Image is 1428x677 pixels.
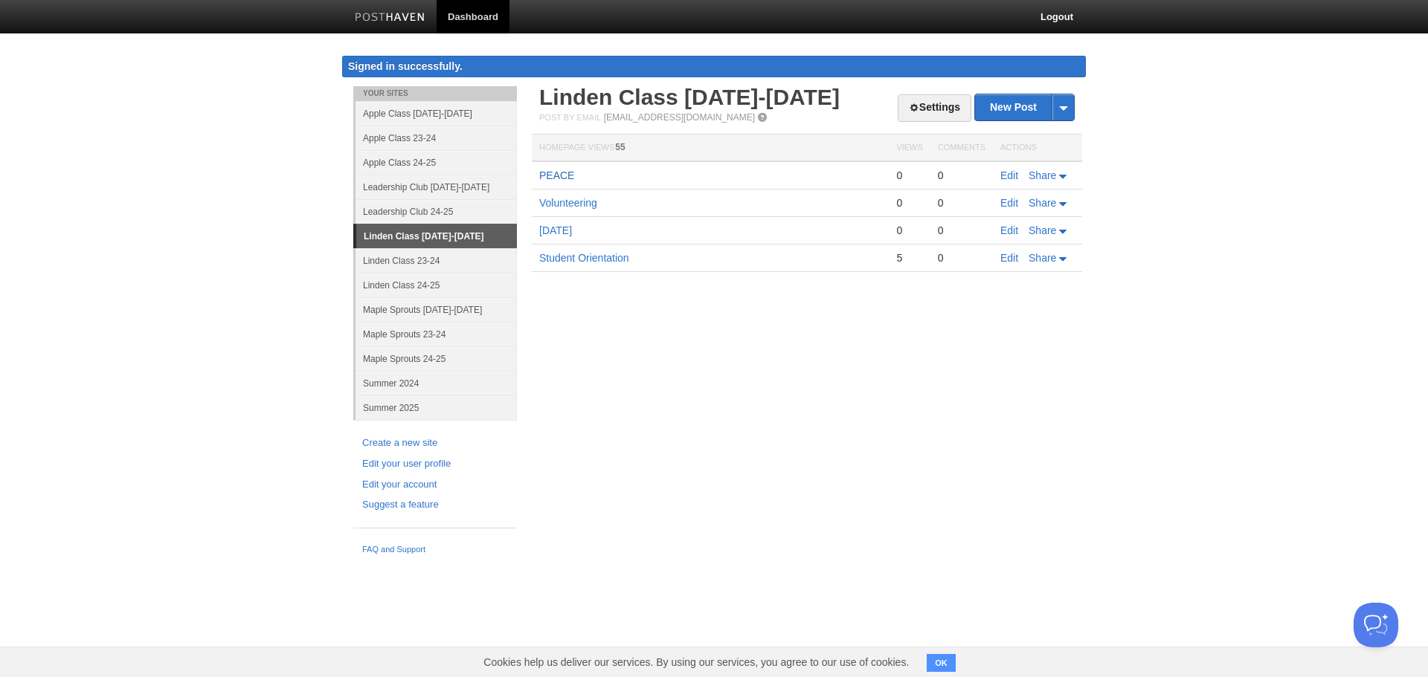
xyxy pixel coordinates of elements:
th: Actions [993,135,1082,162]
span: Share [1029,197,1056,209]
a: Apple Class 23-24 [356,126,517,150]
a: PEACE [539,169,574,181]
li: Your Sites [353,86,517,101]
a: Create a new site [362,435,508,451]
div: 5 [896,251,922,265]
a: Linden Class [DATE]-[DATE] [356,224,517,248]
a: Leadership Club 24-25 [356,199,517,224]
a: Linden Class [DATE]-[DATE] [539,85,840,109]
div: Signed in successfully. [342,56,1086,77]
th: Comments [930,135,993,162]
a: Apple Class 24-25 [356,150,517,175]
span: Share [1029,252,1056,264]
span: Share [1029,224,1056,236]
img: Posthaven-bar [355,13,425,24]
iframe: Help Scout Beacon - Open [1354,603,1398,647]
a: Student Orientation [539,252,629,264]
a: Apple Class [DATE]-[DATE] [356,101,517,126]
a: Edit [1000,224,1018,236]
a: [DATE] [539,224,572,236]
a: Suggest a feature [362,497,508,513]
a: Edit your account [362,477,508,493]
button: OK [927,654,956,672]
a: Edit [1000,197,1018,209]
a: Edit [1000,252,1018,264]
a: Volunteering [539,197,597,209]
a: Summer 2025 [356,395,517,420]
div: 0 [938,196,985,210]
a: FAQ and Support [362,543,508,557]
a: Maple Sprouts [DATE]-[DATE] [356,297,517,322]
a: Linden Class 23-24 [356,248,517,273]
a: Summer 2024 [356,371,517,395]
a: [EMAIL_ADDRESS][DOMAIN_NAME] [604,112,755,123]
span: Post by Email [539,113,601,122]
span: 55 [615,142,625,152]
div: 0 [938,251,985,265]
th: Views [889,135,930,162]
div: 0 [938,169,985,182]
span: Share [1029,169,1056,181]
a: New Post [975,94,1074,120]
a: Settings [898,94,971,122]
span: Cookies help us deliver our services. By using our services, you agree to our use of cookies. [469,647,924,677]
div: 0 [896,224,922,237]
a: Maple Sprouts 24-25 [356,346,517,371]
a: Linden Class 24-25 [356,273,517,297]
a: Leadership Club [DATE]-[DATE] [356,175,517,199]
th: Homepage Views [532,135,889,162]
div: 0 [896,196,922,210]
a: Maple Sprouts 23-24 [356,322,517,346]
a: Edit your user profile [362,456,508,472]
div: 0 [938,224,985,237]
div: 0 [896,169,922,182]
a: Edit [1000,169,1018,181]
